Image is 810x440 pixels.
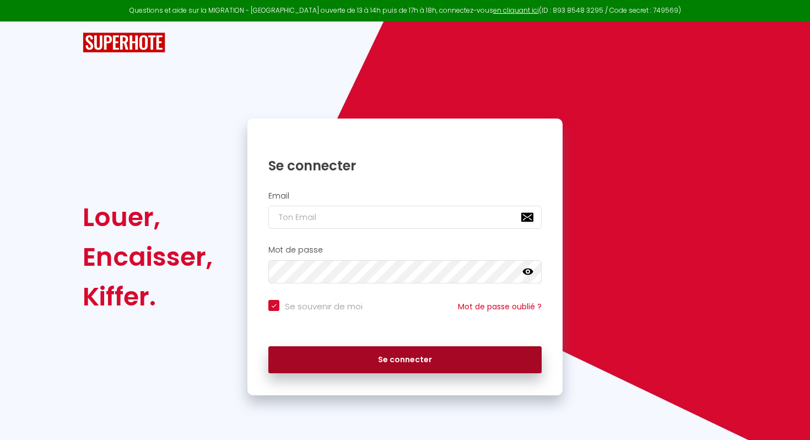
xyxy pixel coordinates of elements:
[268,346,542,374] button: Se connecter
[268,206,542,229] input: Ton Email
[83,33,165,53] img: SuperHote logo
[458,301,542,312] a: Mot de passe oublié ?
[268,157,542,174] h1: Se connecter
[83,277,213,316] div: Kiffer.
[83,197,213,237] div: Louer,
[493,6,539,15] a: en cliquant ici
[83,237,213,277] div: Encaisser,
[268,245,542,255] h2: Mot de passe
[268,191,542,201] h2: Email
